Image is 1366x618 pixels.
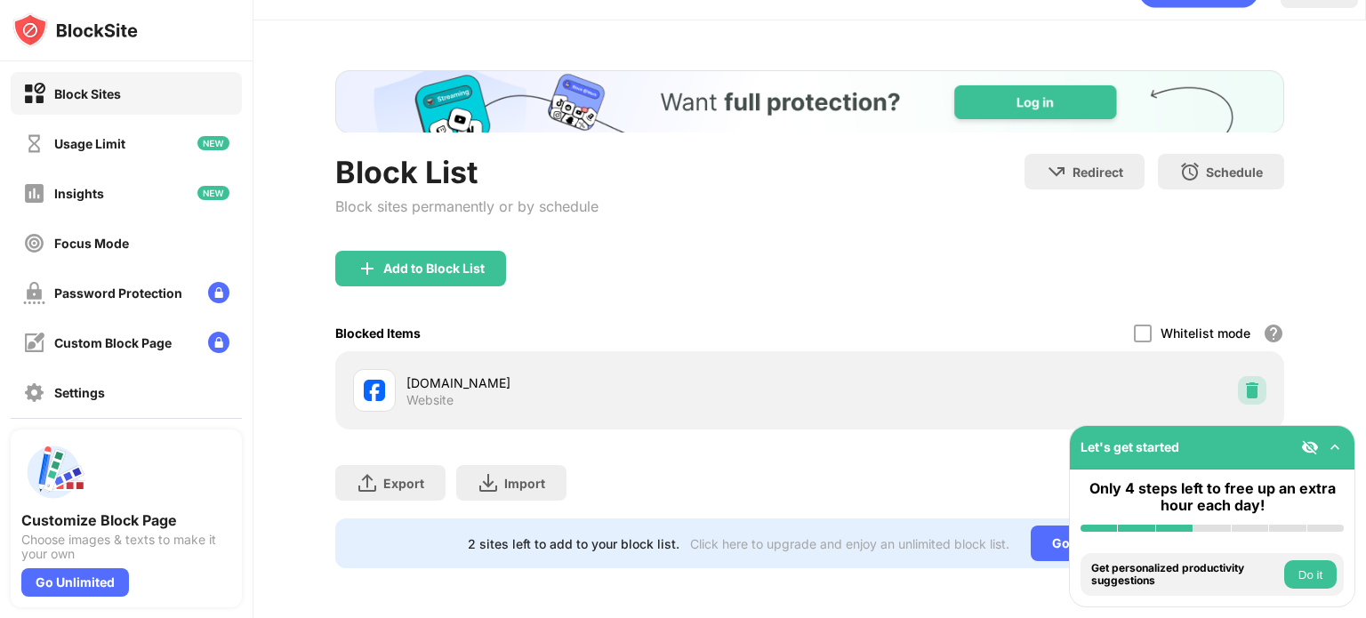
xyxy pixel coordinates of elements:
[335,70,1284,132] iframe: Banner
[54,186,104,201] div: Insights
[54,136,125,151] div: Usage Limit
[54,236,129,251] div: Focus Mode
[1091,562,1280,588] div: Get personalized productivity suggestions
[54,385,105,400] div: Settings
[21,568,129,597] div: Go Unlimited
[1284,560,1337,589] button: Do it
[197,186,229,200] img: new-icon.svg
[1326,438,1344,456] img: omni-setup-toggle.svg
[1161,325,1250,341] div: Whitelist mode
[335,197,599,215] div: Block sites permanently or by schedule
[208,332,229,353] img: lock-menu.svg
[21,533,231,561] div: Choose images & texts to make it your own
[383,261,485,276] div: Add to Block List
[23,132,45,155] img: time-usage-off.svg
[23,232,45,254] img: focus-off.svg
[1081,439,1179,454] div: Let's get started
[1301,438,1319,456] img: eye-not-visible.svg
[364,380,385,401] img: favicons
[12,12,138,48] img: logo-blocksite.svg
[406,392,454,408] div: Website
[1073,165,1123,180] div: Redirect
[54,285,182,301] div: Password Protection
[208,282,229,303] img: lock-menu.svg
[23,381,45,404] img: settings-off.svg
[335,154,599,190] div: Block List
[406,373,809,392] div: [DOMAIN_NAME]
[197,136,229,150] img: new-icon.svg
[54,86,121,101] div: Block Sites
[23,182,45,205] img: insights-off.svg
[335,325,421,341] div: Blocked Items
[23,83,45,105] img: block-on.svg
[23,332,45,354] img: customize-block-page-off.svg
[21,440,85,504] img: push-custom-page.svg
[1206,165,1263,180] div: Schedule
[468,536,679,551] div: 2 sites left to add to your block list.
[23,282,45,304] img: password-protection-off.svg
[1081,480,1344,514] div: Only 4 steps left to free up an extra hour each day!
[1031,526,1153,561] div: Go Unlimited
[383,476,424,491] div: Export
[504,476,545,491] div: Import
[54,335,172,350] div: Custom Block Page
[21,511,231,529] div: Customize Block Page
[690,536,1009,551] div: Click here to upgrade and enjoy an unlimited block list.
